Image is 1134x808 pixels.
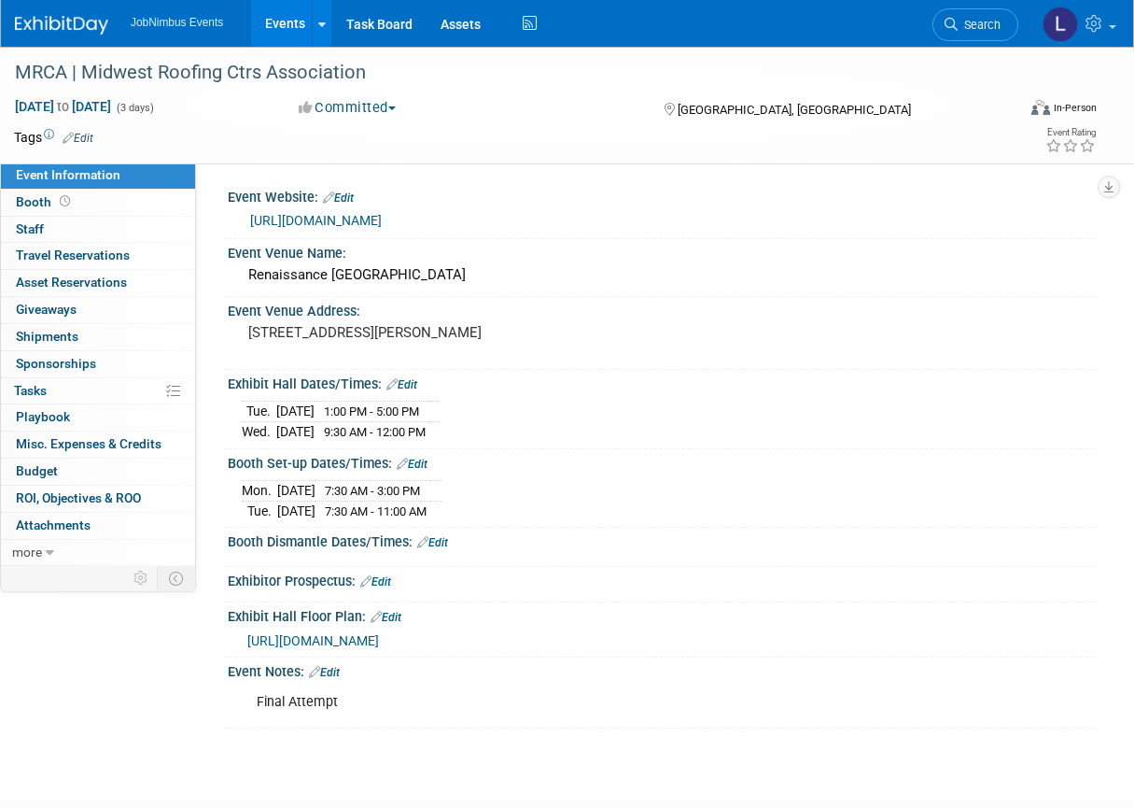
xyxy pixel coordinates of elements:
[958,18,1001,32] span: Search
[16,329,78,344] span: Shipments
[16,248,130,262] span: Travel Reservations
[228,183,1097,207] div: Event Website:
[131,16,223,29] span: JobNimbus Events
[228,528,1097,552] div: Booth Dismantle Dates/Times:
[292,98,403,118] button: Committed
[417,536,448,549] a: Edit
[1,351,195,377] a: Sponsorships
[1045,128,1096,137] div: Event Rating
[277,501,315,520] td: [DATE]
[1,324,195,350] a: Shipments
[1,163,195,189] a: Event Information
[1053,101,1097,115] div: In-Person
[115,102,154,114] span: (3 days)
[325,504,427,518] span: 7:30 AM - 11:00 AM
[228,658,1097,682] div: Event Notes:
[932,8,1018,41] a: Search
[8,56,1004,90] div: MRCA | Midwest Roofing Ctrs Association
[242,422,276,442] td: Wed.
[14,98,112,115] span: [DATE] [DATE]
[248,324,569,341] pre: [STREET_ADDRESS][PERSON_NAME]
[386,378,417,391] a: Edit
[1,243,195,269] a: Travel Reservations
[1,513,195,539] a: Attachments
[1031,100,1050,115] img: Format-Inperson.png
[16,436,161,451] span: Misc. Expenses & Credits
[277,481,315,502] td: [DATE]
[228,602,1097,627] div: Exhibit Hall Floor Plan:
[1,540,195,566] a: more
[158,566,196,590] td: Toggle Event Tabs
[1,404,195,431] a: Playbook
[1,270,195,296] a: Asset Reservations
[1,217,195,243] a: Staff
[16,275,127,290] span: Asset Reservations
[16,356,96,371] span: Sponsorships
[242,481,277,502] td: Mon.
[56,194,74,208] span: Booth not reserved yet
[940,97,1097,125] div: Event Format
[324,404,419,418] span: 1:00 PM - 5:00 PM
[16,490,141,505] span: ROI, Objectives & ROO
[325,484,420,498] span: 7:30 AM - 3:00 PM
[244,684,923,721] div: Final Attempt
[16,221,44,236] span: Staff
[276,402,315,422] td: [DATE]
[54,99,72,114] span: to
[16,463,58,478] span: Budget
[1,190,195,216] a: Booth
[247,633,379,648] a: [URL][DOMAIN_NAME]
[309,666,340,679] a: Edit
[16,167,120,182] span: Event Information
[1,297,195,323] a: Giveaways
[228,567,1097,591] div: Exhibitor Prospectus:
[1043,7,1078,42] img: Laly Matos
[397,458,427,471] a: Edit
[228,297,1097,320] div: Event Venue Address:
[16,517,91,532] span: Attachments
[1,378,195,404] a: Tasks
[12,545,42,560] span: more
[63,132,93,145] a: Edit
[1,459,195,485] a: Budget
[276,422,315,442] td: [DATE]
[1,432,195,458] a: Misc. Expenses & Credits
[250,213,382,228] a: [URL][DOMAIN_NAME]
[360,575,391,588] a: Edit
[16,302,77,317] span: Giveaways
[228,449,1097,474] div: Booth Set-up Dates/Times:
[14,128,93,147] td: Tags
[324,425,426,439] span: 9:30 AM - 12:00 PM
[16,194,74,209] span: Booth
[242,261,1083,290] div: Renaissance [GEOGRAPHIC_DATA]
[125,566,158,590] td: Personalize Event Tab Strip
[16,409,70,424] span: Playbook
[323,191,354,205] a: Edit
[1,486,195,512] a: ROI, Objectives & ROO
[678,103,911,117] span: [GEOGRAPHIC_DATA], [GEOGRAPHIC_DATA]
[228,239,1097,262] div: Event Venue Name:
[242,501,277,520] td: Tue.
[14,383,47,398] span: Tasks
[371,611,401,624] a: Edit
[228,370,1097,394] div: Exhibit Hall Dates/Times:
[15,16,108,35] img: ExhibitDay
[242,402,276,422] td: Tue.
